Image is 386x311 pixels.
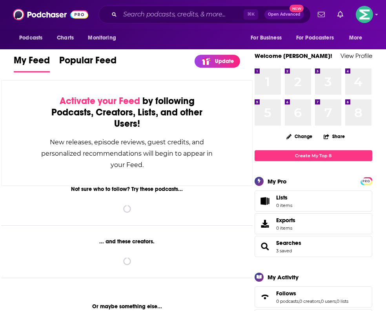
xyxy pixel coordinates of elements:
[255,191,372,212] a: Lists
[268,178,287,185] div: My Pro
[291,31,345,45] button: open menu
[276,194,288,201] span: Lists
[276,290,296,297] span: Follows
[244,9,258,20] span: ⌘ K
[257,291,273,302] a: Follows
[323,129,345,144] button: Share
[340,52,372,59] a: View Profile
[362,178,371,184] span: PRO
[41,137,213,171] div: New releases, episode reviews, guest credits, and personalized recommendations will begin to appe...
[296,32,334,43] span: For Podcasters
[255,150,372,161] a: Create My Top 8
[257,241,273,252] a: Searches
[41,95,213,129] div: by following Podcasts, Creators, Lists, and other Users!
[88,32,116,43] span: Monitoring
[268,273,299,281] div: My Activity
[276,217,295,224] span: Exports
[276,290,348,297] a: Follows
[13,7,88,22] img: Podchaser - Follow, Share and Rate Podcasts
[98,5,311,23] div: Search podcasts, credits, & more...
[19,32,42,43] span: Podcasts
[255,286,372,307] span: Follows
[120,8,244,21] input: Search podcasts, credits, & more...
[276,225,295,231] span: 0 items
[299,298,299,304] span: ,
[336,298,337,304] span: ,
[1,238,253,245] div: ... and these creators.
[255,52,332,59] a: Welcome [PERSON_NAME]!
[334,8,346,21] a: Show notifications dropdown
[59,54,117,72] a: Popular Feed
[215,58,234,65] p: Update
[276,298,299,304] a: 0 podcasts
[337,298,348,304] a: 0 lists
[289,5,304,12] span: New
[251,32,282,43] span: For Business
[344,31,372,45] button: open menu
[276,203,292,208] span: 0 items
[268,13,300,16] span: Open Advanced
[257,218,273,229] span: Exports
[14,54,50,71] span: My Feed
[276,194,292,201] span: Lists
[14,54,50,72] a: My Feed
[82,31,126,45] button: open menu
[349,32,362,43] span: More
[59,54,117,71] span: Popular Feed
[299,298,320,304] a: 0 creators
[362,178,371,183] a: PRO
[356,6,373,23] span: Logged in as LKassela
[257,196,273,207] span: Lists
[264,10,304,19] button: Open AdvancedNew
[52,31,78,45] a: Charts
[255,236,372,257] span: Searches
[276,248,292,253] a: 3 saved
[14,31,53,45] button: open menu
[356,6,373,23] button: Show profile menu
[57,32,74,43] span: Charts
[245,31,291,45] button: open menu
[1,186,253,192] div: Not sure who to follow? Try these podcasts...
[195,55,240,68] a: Update
[60,95,140,107] span: Activate your Feed
[282,131,317,141] button: Change
[1,303,253,310] div: Or maybe something else...
[255,213,372,234] a: Exports
[321,298,336,304] a: 0 users
[356,6,373,23] img: User Profile
[315,8,328,21] a: Show notifications dropdown
[276,239,301,246] a: Searches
